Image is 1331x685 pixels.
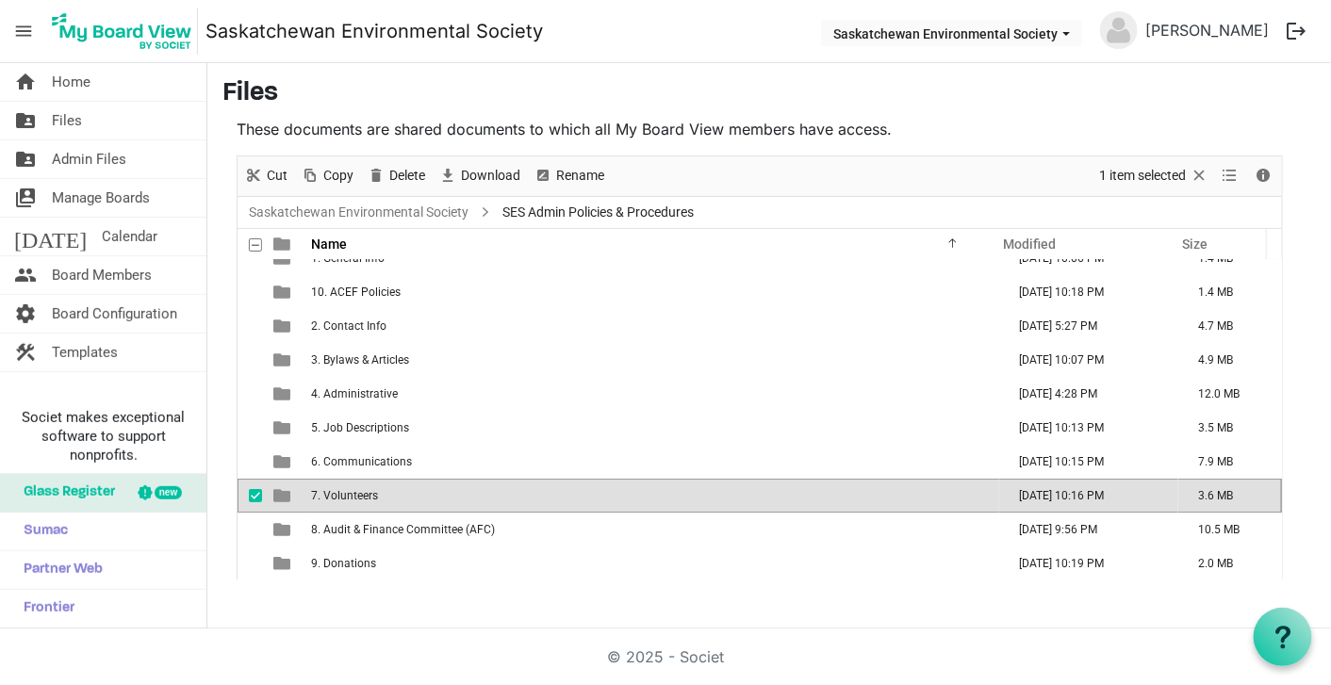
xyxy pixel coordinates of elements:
[14,63,37,101] span: home
[46,8,205,55] a: My Board View Logo
[311,252,385,265] span: 1. General Info
[238,309,262,343] td: checkbox
[305,513,999,546] td: 8. Audit & Finance Committee (AFC) is template cell column header Name
[305,479,999,513] td: 7. Volunteers is template cell column header Name
[14,140,37,178] span: folder_shared
[435,164,523,188] button: Download
[311,455,412,468] span: 6. Communications
[14,102,37,139] span: folder_shared
[311,387,398,400] span: 4. Administrative
[14,590,74,628] span: Frontier
[387,164,427,188] span: Delete
[1182,236,1208,252] span: Size
[238,479,262,513] td: checkbox
[14,256,37,294] span: people
[311,557,376,570] span: 9. Donations
[1250,164,1275,188] button: Details
[311,319,386,333] span: 2. Contact Info
[311,421,409,434] span: 5. Job Descriptions
[262,445,305,479] td: is template cell column header type
[245,201,472,224] a: Saskatchewan Environmental Society
[499,201,698,224] span: SES Admin Policies & Procedures
[1178,513,1282,546] td: 10.5 MB is template cell column header Size
[1276,11,1316,51] button: logout
[999,479,1178,513] td: September 18, 2024 10:16 PM column header Modified
[311,489,378,502] span: 7. Volunteers
[1093,156,1215,196] div: Clear selection
[821,20,1082,46] button: Saskatchewan Environmental Society dropdownbutton
[363,164,428,188] button: Delete
[294,156,360,196] div: Copy
[1100,11,1138,49] img: no-profile-picture.svg
[262,411,305,445] td: is template cell column header type
[305,343,999,377] td: 3. Bylaws & Articles is template cell column header Name
[305,275,999,309] td: 10. ACEF Policies is template cell column header Name
[238,513,262,546] td: checkbox
[297,164,356,188] button: Copy
[999,546,1178,580] td: September 18, 2024 10:19 PM column header Modified
[222,78,1316,110] h3: Files
[46,8,198,55] img: My Board View Logo
[240,164,290,188] button: Cut
[999,513,1178,546] td: September 18, 2024 9:56 PM column header Modified
[238,275,262,309] td: checkbox
[1178,445,1282,479] td: 7.9 MB is template cell column header Size
[432,156,527,196] div: Download
[14,179,37,217] span: switch_account
[262,377,305,411] td: is template cell column header type
[1097,164,1188,188] span: 1 item selected
[155,486,182,499] div: new
[14,295,37,333] span: settings
[999,377,1178,411] td: December 04, 2024 4:28 PM column header Modified
[14,513,68,550] span: Sumac
[14,218,87,255] span: [DATE]
[265,164,289,188] span: Cut
[530,164,607,188] button: Rename
[999,445,1178,479] td: September 18, 2024 10:15 PM column header Modified
[238,156,294,196] div: Cut
[1178,411,1282,445] td: 3.5 MB is template cell column header Size
[238,445,262,479] td: checkbox
[52,295,177,333] span: Board Configuration
[1178,309,1282,343] td: 4.7 MB is template cell column header Size
[262,546,305,580] td: is template cell column header type
[52,179,150,217] span: Manage Boards
[305,546,999,580] td: 9. Donations is template cell column header Name
[305,309,999,343] td: 2. Contact Info is template cell column header Name
[305,445,999,479] td: 6. Communications is template cell column header Name
[237,118,1283,140] p: These documents are shared documents to which all My Board View members have access.
[1218,164,1241,188] button: View dropdownbutton
[305,411,999,445] td: 5. Job Descriptions is template cell column header Name
[305,377,999,411] td: 4. Administrative is template cell column header Name
[238,377,262,411] td: checkbox
[1178,343,1282,377] td: 4.9 MB is template cell column header Size
[262,513,305,546] td: is template cell column header type
[262,479,305,513] td: is template cell column header type
[999,275,1178,309] td: September 18, 2024 10:18 PM column header Modified
[1178,377,1282,411] td: 12.0 MB is template cell column header Size
[999,343,1178,377] td: September 18, 2024 10:07 PM column header Modified
[311,285,401,299] span: 10. ACEF Policies
[1247,156,1279,196] div: Details
[1003,236,1056,252] span: Modified
[999,309,1178,343] td: July 28, 2025 5:27 PM column header Modified
[607,647,724,666] a: © 2025 - Societ
[14,551,103,589] span: Partner Web
[52,256,152,294] span: Board Members
[1095,164,1211,188] button: Selection
[238,411,262,445] td: checkbox
[262,309,305,343] td: is template cell column header type
[360,156,432,196] div: Delete
[527,156,611,196] div: Rename
[14,474,115,512] span: Glass Register
[8,408,198,465] span: Societ makes exceptional software to support nonprofits.
[262,275,305,309] td: is template cell column header type
[1138,11,1276,49] a: [PERSON_NAME]
[238,546,262,580] td: checkbox
[52,140,126,178] span: Admin Files
[1215,156,1247,196] div: View
[262,343,305,377] td: is template cell column header type
[52,63,90,101] span: Home
[52,334,118,371] span: Templates
[14,334,37,371] span: construction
